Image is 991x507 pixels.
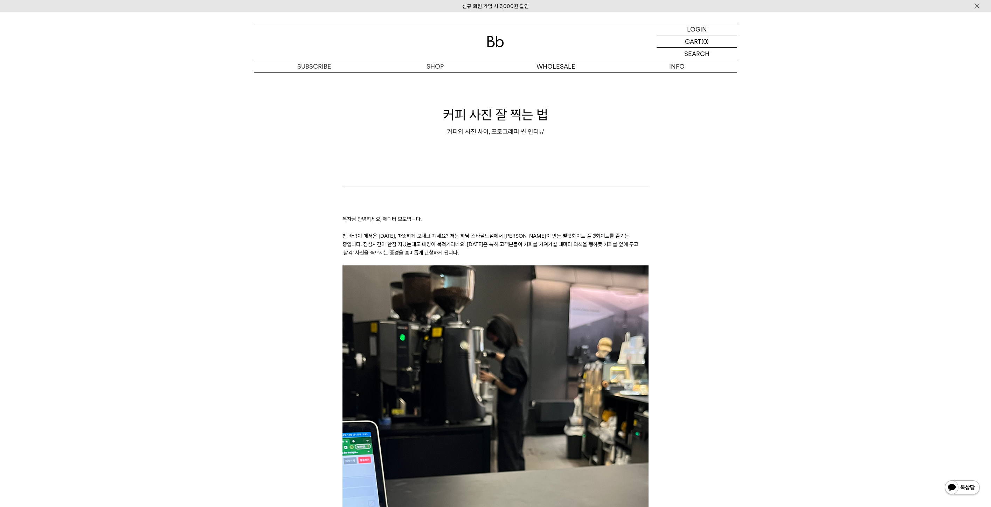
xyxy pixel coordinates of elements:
p: 찬 바람이 매서운 [DATE], 따뜻하게 보내고 계세요? 저는 하남 스타필드점에서 [PERSON_NAME]이 만든 벨벳화이트 플랫화이트를 즐기는 중입니다. 점심시간이 한참 지... [342,232,648,257]
p: WHOLESALE [496,60,616,72]
a: 신규 회원 가입 시 3,000원 할인 [462,3,529,9]
img: 카카오톡 채널 1:1 채팅 버튼 [944,480,980,496]
p: (0) [701,35,709,47]
a: CART (0) [657,35,737,48]
p: INFO [616,60,737,72]
p: CART [685,35,701,47]
a: SUBSCRIBE [254,60,375,72]
h1: 커피 사진 잘 찍는 법 [254,105,737,124]
div: 커피와 사진 사이, 포토그래퍼 씬 인터뷰 [254,127,737,136]
p: 독자님 안녕하세요, 에디터 모모입니다. [342,215,648,223]
img: 로고 [487,36,504,47]
p: LOGIN [687,23,707,35]
a: LOGIN [657,23,737,35]
p: SEARCH [684,48,709,60]
a: SHOP [375,60,496,72]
